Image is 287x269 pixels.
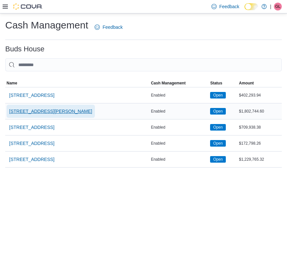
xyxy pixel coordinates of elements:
span: [STREET_ADDRESS] [9,156,54,163]
span: [STREET_ADDRESS] [9,124,54,131]
div: Enabled [150,91,209,99]
div: $402,293.94 [238,91,282,99]
img: Cova [13,3,43,10]
input: This is a search bar. As you type, the results lower in the page will automatically filter. [5,58,282,71]
span: Open [210,156,225,163]
span: Open [213,156,223,162]
span: Open [210,108,225,115]
span: Cash Management [151,81,186,86]
div: Enabled [150,123,209,131]
button: [STREET_ADDRESS] [7,121,57,134]
span: [STREET_ADDRESS] [9,140,54,147]
span: Open [213,140,223,146]
h3: Buds House [5,45,45,53]
span: [STREET_ADDRESS][PERSON_NAME] [9,108,92,115]
div: Enabled [150,107,209,115]
div: $172,798.26 [238,139,282,147]
button: Name [5,79,150,87]
span: Open [210,124,225,131]
button: Cash Management [150,79,209,87]
div: $709,938.38 [238,123,282,131]
span: Open [213,124,223,130]
input: Dark Mode [244,3,258,10]
p: | [270,3,271,10]
a: Feedback [92,21,125,34]
button: [STREET_ADDRESS] [7,137,57,150]
div: Enabled [150,155,209,163]
span: Feedback [219,3,239,10]
div: $1,229,765.32 [238,155,282,163]
h1: Cash Management [5,19,88,32]
span: Status [210,81,222,86]
span: GL [275,3,280,10]
button: Amount [238,79,282,87]
span: Open [210,140,225,147]
div: Enabled [150,139,209,147]
div: $1,802,744.60 [238,107,282,115]
button: [STREET_ADDRESS] [7,153,57,166]
span: Amount [239,81,254,86]
span: Name [7,81,17,86]
span: Open [213,92,223,98]
span: Open [210,92,225,99]
button: [STREET_ADDRESS][PERSON_NAME] [7,105,95,118]
span: [STREET_ADDRESS] [9,92,54,99]
span: Open [213,108,223,114]
button: Status [209,79,238,87]
button: [STREET_ADDRESS] [7,89,57,102]
div: Gillio Lago [274,3,282,10]
span: Feedback [102,24,122,30]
